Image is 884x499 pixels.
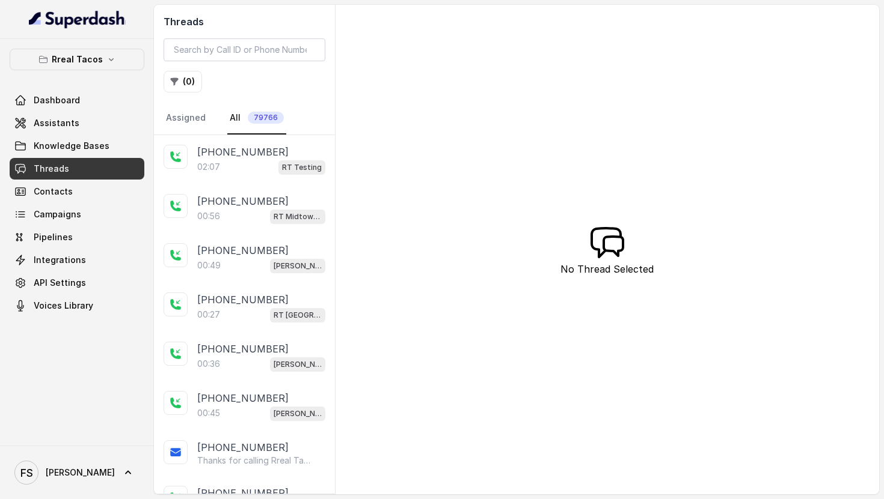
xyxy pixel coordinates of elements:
a: API Settings [10,272,144,294]
p: No Thread Selected [560,262,654,276]
p: [PHONE_NUMBER] [197,440,289,455]
p: 00:36 [197,358,220,370]
span: Pipelines [34,231,73,243]
p: [PHONE_NUMBER] [197,391,289,405]
p: 00:49 [197,259,221,271]
span: Contacts [34,186,73,198]
p: Rreal Tacos [52,52,103,67]
span: API Settings [34,277,86,289]
p: [PERSON_NAME] / EN [274,260,322,272]
a: Assigned [164,102,208,135]
img: light.svg [29,10,126,29]
p: 00:56 [197,210,220,222]
a: All79766 [227,102,286,135]
a: Pipelines [10,226,144,248]
p: RT Midtown / EN [274,211,322,223]
span: [PERSON_NAME] [46,467,115,479]
p: Thanks for calling Rreal Tacos! Complete this form for any type of inquiry and a manager will con... [197,455,313,467]
h2: Threads [164,14,325,29]
p: [PHONE_NUMBER] [197,342,289,356]
span: Voices Library [34,300,93,312]
span: Threads [34,163,69,175]
a: Dashboard [10,89,144,111]
input: Search by Call ID or Phone Number [164,38,325,61]
span: Integrations [34,254,86,266]
a: Contacts [10,181,144,202]
span: Assistants [34,117,79,129]
a: Threads [10,158,144,180]
p: [PERSON_NAME] / EN [274,358,322,370]
text: FS [20,467,33,479]
a: Integrations [10,249,144,271]
p: [PERSON_NAME] / EN [274,408,322,420]
p: [PHONE_NUMBER] [197,292,289,307]
a: Campaigns [10,204,144,225]
p: RT [GEOGRAPHIC_DATA] / EN [274,309,322,321]
p: 02:07 [197,161,220,173]
a: Assistants [10,112,144,134]
p: RT Testing [282,162,322,174]
p: [PHONE_NUMBER] [197,194,289,208]
p: 00:27 [197,309,220,321]
button: (0) [164,71,202,92]
a: Knowledge Bases [10,135,144,157]
span: 79766 [248,112,284,124]
p: 00:45 [197,407,220,419]
a: Voices Library [10,295,144,316]
span: Knowledge Bases [34,140,109,152]
a: [PERSON_NAME] [10,456,144,489]
span: Campaigns [34,208,81,220]
p: [PHONE_NUMBER] [197,243,289,258]
p: [PHONE_NUMBER] [197,145,289,159]
span: Dashboard [34,94,80,106]
button: Rreal Tacos [10,49,144,70]
nav: Tabs [164,102,325,135]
